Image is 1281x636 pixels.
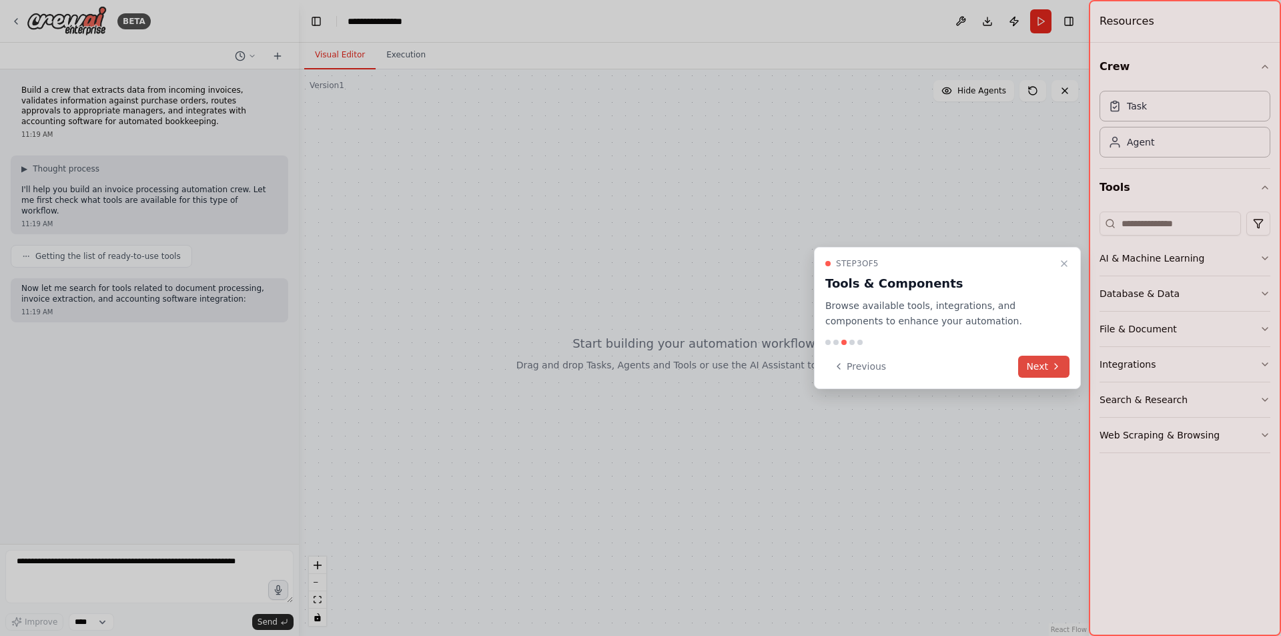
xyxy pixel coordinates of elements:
[1018,356,1070,378] button: Next
[825,356,894,378] button: Previous
[836,258,879,269] span: Step 3 of 5
[825,274,1053,293] h3: Tools & Components
[1056,256,1072,272] button: Close walkthrough
[307,12,326,31] button: Hide left sidebar
[825,298,1053,329] p: Browse available tools, integrations, and components to enhance your automation.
